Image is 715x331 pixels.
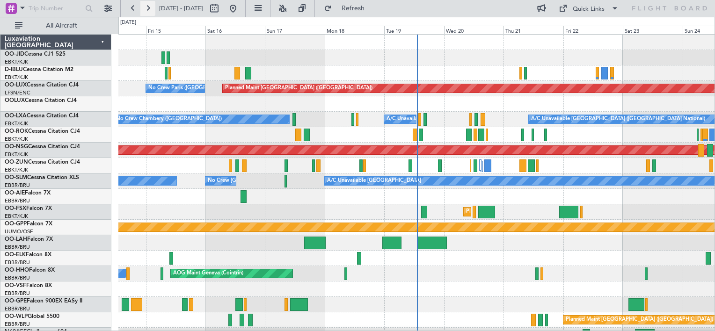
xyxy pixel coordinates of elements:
span: [DATE] - [DATE] [159,4,203,13]
div: A/C Unavailable [GEOGRAPHIC_DATA] ([GEOGRAPHIC_DATA] National) [387,112,561,126]
div: Sat 16 [205,26,265,34]
span: OO-LXA [5,113,27,119]
span: OO-ROK [5,129,28,134]
div: Thu 21 [503,26,563,34]
a: OO-GPPFalcon 7X [5,221,52,227]
div: Planned Maint Kortrijk-[GEOGRAPHIC_DATA] [466,205,575,219]
div: Quick Links [573,5,605,14]
span: OO-ELK [5,252,26,258]
a: OO-ROKCessna Citation CJ4 [5,129,80,134]
a: EBBR/BRU [5,274,30,281]
span: OO-SLM [5,175,27,180]
a: EBKT/KJK [5,213,28,220]
span: OO-HHO [5,267,29,273]
a: OO-JIDCessna CJ1 525 [5,51,66,57]
span: OO-WLP [5,314,28,319]
span: OO-NSG [5,144,28,150]
span: OO-GPE [5,298,27,304]
a: OO-SLMCessna Citation XLS [5,175,79,180]
a: EBBR/BRU [5,259,30,266]
a: OOLUXCessna Citation CJ4 [5,98,77,103]
a: OO-ZUNCessna Citation CJ4 [5,159,80,165]
div: Fri 15 [146,26,205,34]
a: OO-NSGCessna Citation CJ4 [5,144,80,150]
a: OO-LUXCessna Citation CJ4 [5,82,79,88]
a: EBBR/BRU [5,197,30,204]
a: EBKT/KJK [5,58,28,65]
span: All Aircraft [24,22,99,29]
span: OO-JID [5,51,24,57]
a: EBBR/BRU [5,244,30,251]
a: LFSN/ENC [5,89,30,96]
input: Trip Number [29,1,82,15]
button: Quick Links [554,1,623,16]
span: OO-AIE [5,190,25,196]
span: OO-FSX [5,206,26,211]
a: EBKT/KJK [5,151,28,158]
a: OO-LXACessna Citation CJ4 [5,113,79,119]
div: No Crew Chambery ([GEOGRAPHIC_DATA]) [116,112,222,126]
a: OO-LAHFalcon 7X [5,237,53,242]
a: EBBR/BRU [5,182,30,189]
a: EBKT/KJK [5,136,28,143]
a: OO-AIEFalcon 7X [5,190,51,196]
a: OO-GPEFalcon 900EX EASy II [5,298,82,304]
div: [DATE] [120,19,136,27]
span: OO-LAH [5,237,27,242]
div: Tue 19 [384,26,444,34]
a: EBKT/KJK [5,166,28,173]
div: No Crew [GEOGRAPHIC_DATA] ([GEOGRAPHIC_DATA] National) [208,174,365,188]
a: UUMO/OSF [5,228,33,235]
a: OO-WLPGlobal 5500 [5,314,59,319]
div: A/C Unavailable [GEOGRAPHIC_DATA] ([GEOGRAPHIC_DATA] National) [531,112,705,126]
span: OO-VSF [5,283,26,288]
div: Sat 23 [623,26,682,34]
a: OO-HHOFalcon 8X [5,267,55,273]
span: OO-LUX [5,82,27,88]
div: Fri 22 [563,26,623,34]
a: OO-FSXFalcon 7X [5,206,52,211]
a: EBBR/BRU [5,305,30,312]
div: Mon 18 [325,26,384,34]
div: Planned Maint [GEOGRAPHIC_DATA] ([GEOGRAPHIC_DATA]) [566,313,713,327]
div: Planned Maint [GEOGRAPHIC_DATA] ([GEOGRAPHIC_DATA]) [225,81,372,95]
span: OO-GPP [5,221,27,227]
span: OO-ZUN [5,159,28,165]
span: Refresh [334,5,373,12]
a: EBBR/BRU [5,321,30,328]
a: EBKT/KJK [5,74,28,81]
button: Refresh [320,1,376,16]
span: OOLUX [5,98,25,103]
div: No Crew Paris ([GEOGRAPHIC_DATA]) [148,81,241,95]
a: D-IBLUCessna Citation M2 [5,67,73,72]
div: A/C Unavailable [GEOGRAPHIC_DATA] [327,174,421,188]
a: EBBR/BRU [5,290,30,297]
a: OO-VSFFalcon 8X [5,283,52,288]
a: EBKT/KJK [5,120,28,127]
span: D-IBLU [5,67,23,72]
div: Sun 17 [265,26,324,34]
a: OO-ELKFalcon 8X [5,252,51,258]
button: All Aircraft [10,18,102,33]
div: Wed 20 [444,26,503,34]
div: AOG Maint Geneva (Cointrin) [173,266,243,281]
